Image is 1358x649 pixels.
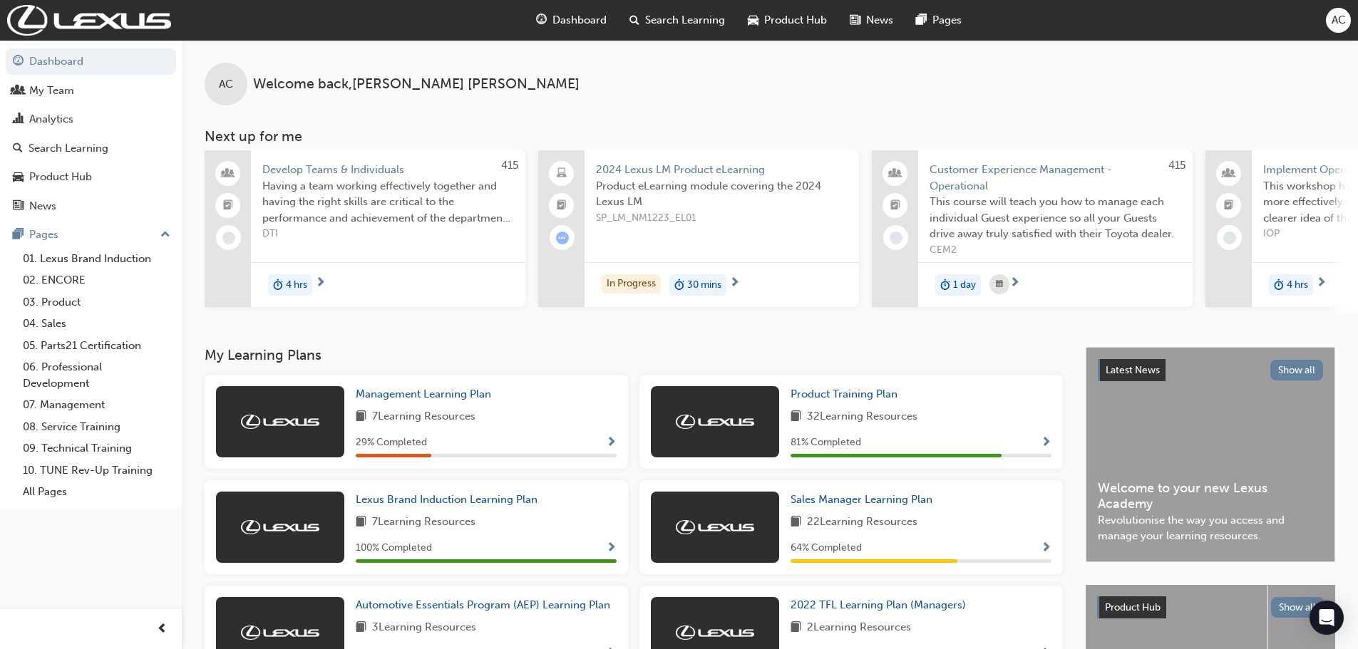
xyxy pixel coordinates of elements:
img: Trak [241,415,319,429]
span: book-icon [791,619,801,637]
span: Automotive Essentials Program (AEP) Learning Plan [356,598,610,611]
img: Trak [241,625,319,640]
a: search-iconSearch Learning [618,6,736,35]
button: Pages [6,222,176,248]
span: Having a team working effectively together and having the right skills are critical to the perfor... [262,178,514,227]
a: Latest NewsShow allWelcome to your new Lexus AcademyRevolutionise the way you access and manage y... [1086,347,1335,562]
span: SP_LM_NM1223_EL01 [596,210,848,227]
button: AC [1326,8,1351,33]
a: Product HubShow all [1097,596,1324,619]
span: next-icon [1316,277,1327,290]
button: Show all [1271,597,1324,618]
div: Pages [29,227,58,243]
span: people-icon [1224,165,1234,183]
img: Trak [676,415,754,429]
span: news-icon [850,11,860,29]
span: 2 Learning Resources [807,619,911,637]
span: book-icon [356,619,366,637]
a: Latest NewsShow all [1098,359,1323,382]
a: Management Learning Plan [356,386,497,403]
span: booktick-icon [557,197,567,215]
span: booktick-icon [1224,197,1234,215]
img: Trak [241,520,319,534]
span: guage-icon [536,11,547,29]
span: pages-icon [13,229,24,242]
a: 04. Sales [17,313,176,335]
span: book-icon [791,408,801,426]
span: learningRecordVerb_NONE-icon [1223,232,1236,244]
a: Trak [7,5,171,36]
div: My Team [29,83,74,99]
a: Search Learning [6,135,176,162]
span: prev-icon [157,621,168,638]
a: All Pages [17,481,176,503]
span: Show Progress [606,437,617,450]
span: Show Progress [1041,542,1051,555]
span: search-icon [13,142,23,155]
span: 415 [1168,159,1185,172]
a: Dashboard [6,48,176,75]
a: Automotive Essentials Program (AEP) Learning Plan [356,597,616,613]
span: news-icon [13,200,24,213]
span: Product Hub [1105,601,1161,613]
span: This course will teach you how to manage each individual Guest experience so all your Guests driv... [930,194,1181,242]
div: Product Hub [29,169,92,185]
a: 03. Product [17,291,176,313]
span: Welcome to your new Lexus Academy [1098,480,1323,512]
span: Show Progress [1041,437,1051,450]
span: duration-icon [674,276,684,294]
a: Product Training Plan [791,386,903,403]
span: booktick-icon [890,197,900,215]
span: Pages [932,12,962,28]
span: 2022 TFL Learning Plan (Managers) [791,598,966,611]
span: Lexus Brand Induction Learning Plan [356,493,537,506]
a: Sales Manager Learning Plan [791,492,938,508]
span: search-icon [629,11,639,29]
a: 08. Service Training [17,416,176,438]
div: Search Learning [29,140,108,157]
span: 415 [501,159,518,172]
a: 2022 TFL Learning Plan (Managers) [791,597,972,613]
span: duration-icon [940,276,950,294]
span: AC [1332,12,1346,28]
span: people-icon [890,165,900,183]
a: Lexus Brand Induction Learning Plan [356,492,543,508]
span: 81 % Completed [791,435,861,451]
a: 415Customer Experience Management - OperationalThis course will teach you how to manage each indi... [872,150,1193,307]
span: Search Learning [645,12,725,28]
span: 1 day [953,277,976,294]
a: car-iconProduct Hub [736,6,838,35]
span: AC [219,76,233,93]
span: 30 mins [687,277,721,294]
a: 01. Lexus Brand Induction [17,248,176,270]
a: 07. Management [17,394,176,416]
span: 29 % Completed [356,435,427,451]
h3: Next up for me [182,128,1358,145]
span: book-icon [356,514,366,531]
h3: My Learning Plans [205,347,1063,363]
span: Revolutionise the way you access and manage your learning resources. [1098,512,1323,544]
span: Product Training Plan [791,388,897,400]
span: up-icon [160,226,170,244]
span: 4 hrs [286,277,307,294]
a: 10. TUNE Rev-Up Training [17,460,176,482]
span: Management Learning Plan [356,388,491,400]
a: Product Hub [6,164,176,190]
span: Welcome back , [PERSON_NAME] [PERSON_NAME] [253,76,580,93]
span: duration-icon [273,276,283,294]
a: 06. Professional Development [17,356,176,394]
a: guage-iconDashboard [525,6,618,35]
span: CEM2 [930,242,1181,259]
span: 7 Learning Resources [372,408,475,426]
span: learningRecordVerb_NONE-icon [890,232,902,244]
span: Customer Experience Management - Operational [930,162,1181,194]
span: 100 % Completed [356,540,432,556]
button: Show Progress [1041,434,1051,452]
span: 22 Learning Resources [807,514,917,531]
span: pages-icon [916,11,927,29]
span: 7 Learning Resources [372,514,475,531]
span: Latest News [1106,364,1160,376]
a: news-iconNews [838,6,905,35]
span: people-icon [223,165,233,183]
